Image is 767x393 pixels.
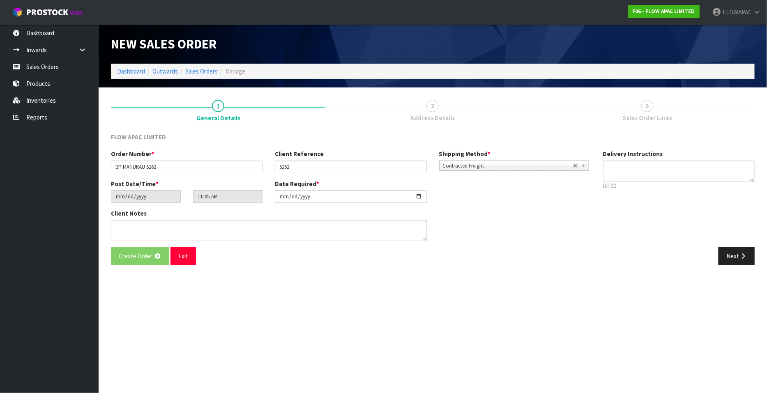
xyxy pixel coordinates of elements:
[275,149,324,158] label: Client Reference
[111,209,147,218] label: Client Notes
[185,67,218,75] a: Sales Orders
[111,126,755,271] span: General Details
[111,161,263,173] input: Order Number
[225,67,245,75] span: Manage
[70,9,83,17] small: WMS
[633,8,695,15] strong: F06 - FLOW APAC LIMITED
[723,8,752,16] span: FLOWAPAC
[439,149,491,158] label: Shipping Method
[603,182,755,190] p: 0/100
[26,7,68,18] span: ProStock
[12,7,23,17] img: cube-alt.png
[641,100,654,112] span: 3
[426,100,439,112] span: 2
[622,113,672,122] span: Sales Order Lines
[111,247,169,265] button: Create Order
[443,161,573,171] span: Contracted Freight
[152,67,178,75] a: Outwards
[170,247,196,265] button: Exit
[603,149,663,158] label: Delivery Instructions
[275,179,319,188] label: Date Required
[111,179,159,188] label: Post Date/Time
[119,252,152,260] span: Create Order
[719,247,755,265] button: Next
[111,149,154,158] label: Order Number
[111,133,166,141] span: FLOW APAC LIMITED
[196,114,240,122] span: General Details
[410,113,455,122] span: Address Details
[111,36,217,52] span: New Sales Order
[212,100,224,112] span: 1
[275,161,426,173] input: Client Reference
[117,67,145,75] a: Dashboard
